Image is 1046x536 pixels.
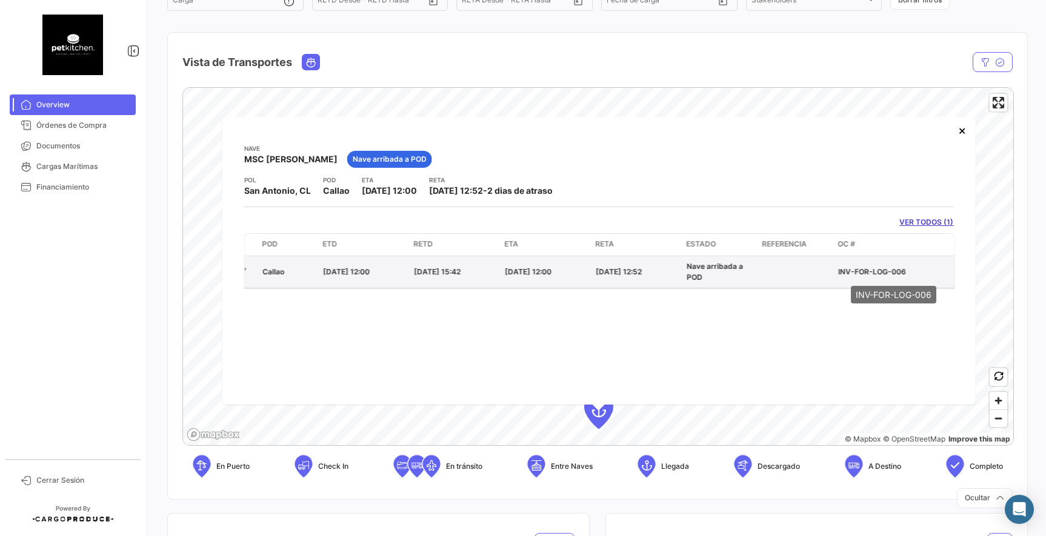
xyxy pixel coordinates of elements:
span: [DATE] 12:00 [323,266,370,276]
a: OpenStreetMap [883,434,945,443]
button: Ocultar [957,488,1013,508]
button: Zoom out [990,409,1007,427]
canvas: Map [183,88,1014,446]
span: Órdenes de Compra [36,120,131,131]
span: Nave arribada a POD [353,154,427,165]
span: Estado [686,238,716,249]
a: Órdenes de Compra [10,115,136,136]
span: ETD [322,238,337,249]
button: Zoom in [990,392,1007,409]
span: Check In [318,461,348,472]
app-card-info-title: Nave [244,144,338,153]
span: Descargado [758,461,800,472]
span: [DATE] 12:52 [429,185,483,196]
datatable-header-cell: RETA [590,233,681,255]
a: Documentos [10,136,136,156]
span: RETD [413,238,433,249]
div: Map marker [584,392,613,429]
span: Llegada [661,461,689,472]
span: Cerrar Sesión [36,475,131,486]
app-card-info-title: ETA [362,175,417,185]
span: San Antonio, CL [244,185,311,197]
app-card-info-title: POL [244,175,311,185]
span: Callao [262,266,284,276]
span: Financiamiento [36,182,131,193]
span: POD [262,238,278,249]
a: Cargas Marítimas [10,156,136,177]
h4: Vista de Transportes [182,54,292,71]
span: ETA [504,238,518,249]
a: Financiamiento [10,177,136,197]
datatable-header-cell: OC # [833,233,954,255]
span: [DATE] 15:42 [414,266,461,276]
span: [DATE] 12:00 [362,185,417,196]
span: En tránsito [446,461,482,472]
datatable-header-cell: Referencia [757,233,833,255]
datatable-header-cell: ETD [318,233,408,255]
span: Nave arribada a POD [687,261,743,281]
p: INV-FOR-LOG-006 [838,266,950,277]
a: VER TODOS (1) [899,217,953,228]
span: - [483,185,487,196]
span: OC # [838,238,855,249]
button: Enter fullscreen [990,94,1007,111]
span: Cargas Marítimas [36,161,131,172]
button: Close popup [950,118,974,142]
img: 54c7ca15-ec7a-4ae1-9078-87519ee09adb.png [42,15,103,75]
button: Ocean [302,55,319,70]
div: INV-FOR-LOG-006 [851,286,936,303]
span: Completo [970,461,1003,472]
app-card-info-title: RETA [429,175,553,185]
span: [DATE] 12:52 [596,266,642,276]
div: Abrir Intercom Messenger [1005,495,1034,524]
datatable-header-cell: Estado [681,233,757,255]
app-card-info-title: POD [323,175,350,185]
a: Map feedback [948,434,1010,443]
span: 2 dias de atraso [487,185,553,196]
datatable-header-cell: ETA [499,233,590,255]
span: Callao [323,185,350,197]
span: Referencia [762,238,807,249]
span: Entre Naves [551,461,593,472]
span: [DATE] 12:00 [505,266,551,276]
a: Overview [10,94,136,115]
a: Mapbox logo [187,428,240,442]
span: MSC [PERSON_NAME] [244,153,338,165]
a: Mapbox [845,434,881,443]
datatable-header-cell: RETD [408,233,499,255]
span: En Puerto [216,461,250,472]
span: A Destino [868,461,901,472]
span: Documentos [36,141,131,151]
span: RETA [595,238,614,249]
datatable-header-cell: POD [257,233,318,255]
span: Overview [36,99,131,110]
